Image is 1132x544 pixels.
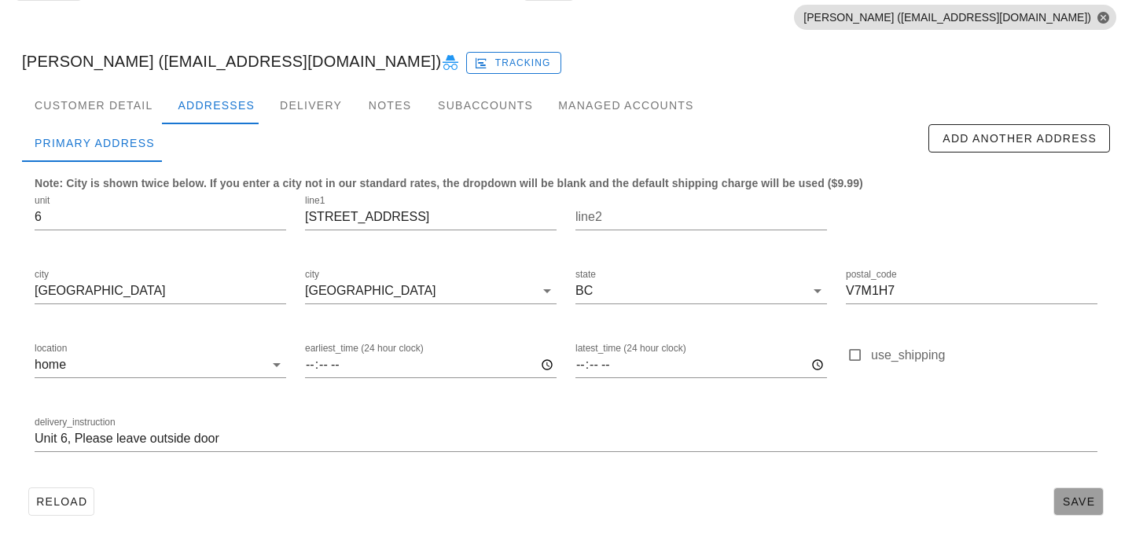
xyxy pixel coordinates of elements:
span: Add Another Address [942,132,1097,145]
label: postal_code [846,269,897,281]
button: Add Another Address [928,124,1110,153]
b: Note: City is shown twice below. If you enter a city not in our standard rates, the dropdown will... [35,177,863,189]
button: Reload [28,487,94,516]
div: Primary Address [22,124,167,162]
a: Tracking [466,49,561,74]
label: unit [35,195,50,207]
div: Notes [355,86,425,124]
label: line1 [305,195,325,207]
button: Save [1053,487,1104,516]
div: [GEOGRAPHIC_DATA] [305,284,436,298]
label: earliest_time (24 hour clock) [305,343,424,355]
div: city[GEOGRAPHIC_DATA] [305,278,557,303]
label: delivery_instruction [35,417,116,428]
label: city [305,269,319,281]
button: Tracking [466,52,561,74]
span: Reload [35,495,87,508]
label: use_shipping [871,347,1097,363]
div: stateBC [575,278,827,303]
div: BC [575,284,593,298]
div: locationhome [35,352,286,377]
div: Delivery [267,86,355,124]
div: Managed Accounts [546,86,706,124]
label: city [35,269,49,281]
span: Save [1060,495,1097,508]
div: home [35,358,66,372]
div: [PERSON_NAME] ([EMAIL_ADDRESS][DOMAIN_NAME]) [9,36,1123,86]
label: state [575,269,596,281]
label: location [35,343,67,355]
div: Subaccounts [425,86,546,124]
label: latest_time (24 hour clock) [575,343,686,355]
div: Customer Detail [22,86,165,124]
span: [PERSON_NAME] ([EMAIL_ADDRESS][DOMAIN_NAME]) [803,5,1107,30]
span: Tracking [477,56,551,70]
button: Close [1096,10,1110,24]
div: Addresses [165,86,267,124]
